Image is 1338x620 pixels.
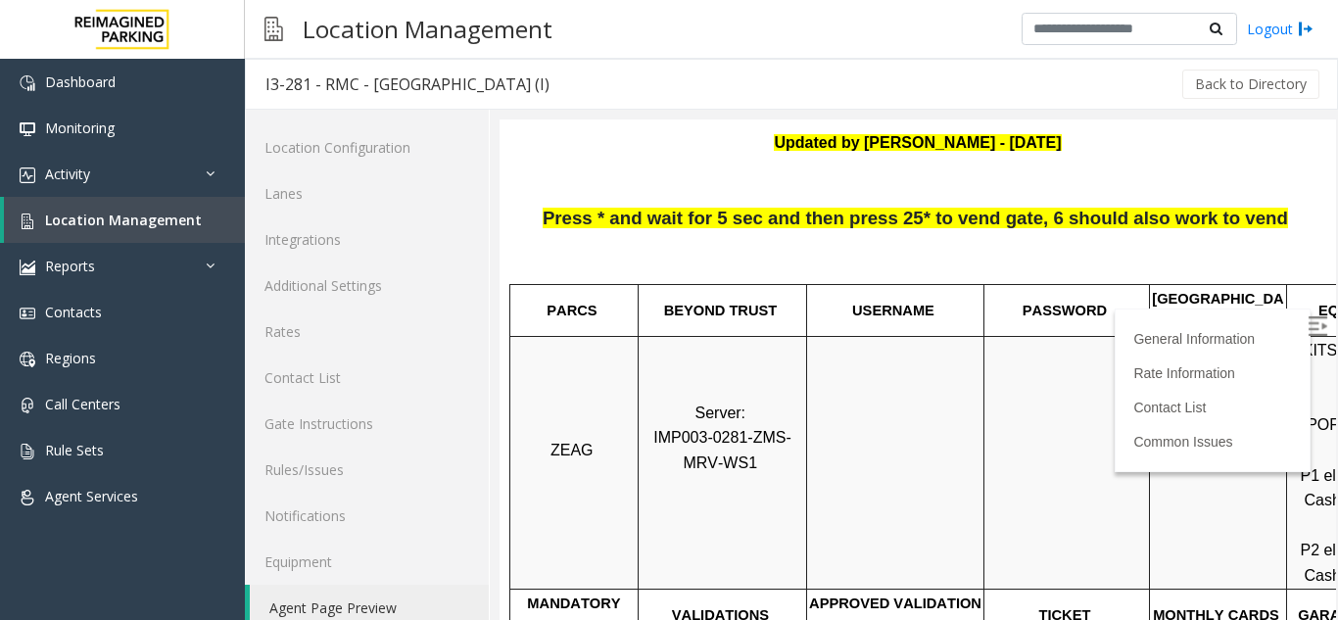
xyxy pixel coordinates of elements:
[800,422,931,464] span: P2 elevator lobby: Cash, CC, Debit
[195,285,246,302] span: Server:
[45,441,104,459] span: Rule Sets
[634,212,755,227] a: General Information
[20,398,35,413] img: 'icon'
[265,72,550,97] div: I3-281 - RMC - [GEOGRAPHIC_DATA] (I)
[274,15,561,31] font: Updated by [PERSON_NAME] - [DATE]
[653,488,780,503] span: MONTHLY CARDS
[293,5,562,53] h3: Location Management
[45,165,90,183] span: Activity
[523,183,607,199] span: PASSWORD
[245,355,489,401] a: Contact List
[245,493,489,539] a: Notifications
[245,170,489,216] a: Lanes
[245,309,489,355] a: Rates
[1182,70,1319,99] button: Back to Directory
[798,488,925,503] span: GARAGE LAYOUT
[808,197,828,216] img: Open/Close Sidebar Menu
[43,88,788,109] span: Press * and wait for 5 sec and then press 25* to vend gate, 6 should also work to vend
[45,303,102,321] span: Contacts
[4,197,245,243] a: Location Management
[353,183,435,199] span: USERNAME
[172,488,269,503] span: VALIDATIONS
[45,257,95,275] span: Reports
[310,476,486,517] span: APPROVED VALIDATION LIST
[634,246,736,262] a: Rate Information
[245,216,489,262] a: Integrations
[245,539,489,585] a: Equipment
[51,322,94,339] span: ZEAG
[20,121,35,137] img: 'icon'
[264,5,283,53] img: pageIcon
[634,280,706,296] a: Contact List
[20,214,35,229] img: 'icon'
[45,72,116,91] span: Dashboard
[45,119,115,137] span: Monitoring
[165,183,278,199] span: BEYOND TRUST
[245,124,489,170] a: Location Configuration
[20,352,35,367] img: 'icon'
[819,183,904,199] span: EQUIPMENT
[20,490,35,505] img: 'icon'
[47,183,97,199] span: PARCS
[20,167,35,183] img: 'icon'
[540,488,592,503] span: TICKET
[20,306,35,321] img: 'icon'
[245,447,489,493] a: Rules/Issues
[652,171,784,213] span: [GEOGRAPHIC_DATA]
[45,211,202,229] span: Location Management
[20,75,35,91] img: 'icon'
[27,476,124,517] span: MANDATORY FIELDS
[20,260,35,275] img: 'icon'
[45,395,120,413] span: Call Centers
[245,262,489,309] a: Additional Settings
[1298,19,1314,39] img: logout
[20,444,35,459] img: 'icon'
[1247,19,1314,39] a: Logout
[245,401,489,447] a: Gate Instructions
[45,487,138,505] span: Agent Services
[45,349,96,367] span: Regions
[154,310,292,352] span: IMP003-0281-ZMS-MRV-WS1
[634,314,733,330] a: Common Issues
